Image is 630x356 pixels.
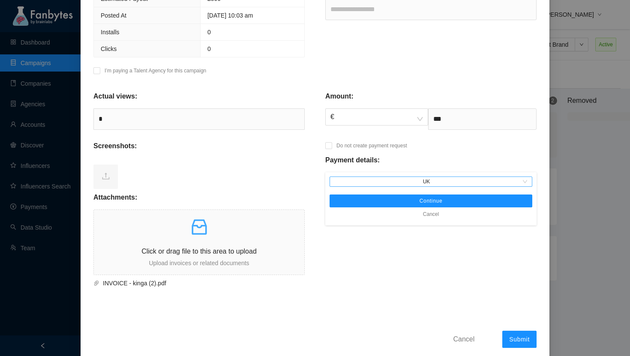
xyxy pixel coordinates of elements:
[94,246,304,257] p: Click or drag file to this area to upload
[330,109,423,125] span: €
[423,210,439,218] span: Cancel
[93,141,137,151] p: Screenshots:
[447,332,481,346] button: Cancel
[502,331,537,348] button: Submit
[417,207,445,221] button: Cancel
[336,141,407,150] p: Do not create payment request
[453,334,474,344] span: Cancel
[99,278,294,288] span: INVOICE - kinga (2).pdf
[102,172,110,180] span: upload
[420,197,443,204] span: Continue
[207,45,211,52] span: 0
[207,29,211,36] span: 0
[101,12,126,19] span: Posted At
[93,192,137,203] p: Attachments:
[94,210,304,275] span: inboxClick or drag file to this area to uploadUpload invoices or related documents
[207,12,253,19] span: [DATE] 10:03 am
[93,280,99,286] span: paper-clip
[333,177,529,186] span: UK
[189,217,210,237] span: inbox
[325,91,354,102] p: Amount:
[94,258,304,268] p: Upload invoices or related documents
[509,336,530,343] span: Submit
[101,45,117,52] span: Clicks
[330,194,532,207] button: Continue
[93,91,137,102] p: Actual views:
[101,29,120,36] span: Installs
[325,155,380,165] p: Payment details:
[105,66,206,75] p: I’m paying a Talent Agency for this campaign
